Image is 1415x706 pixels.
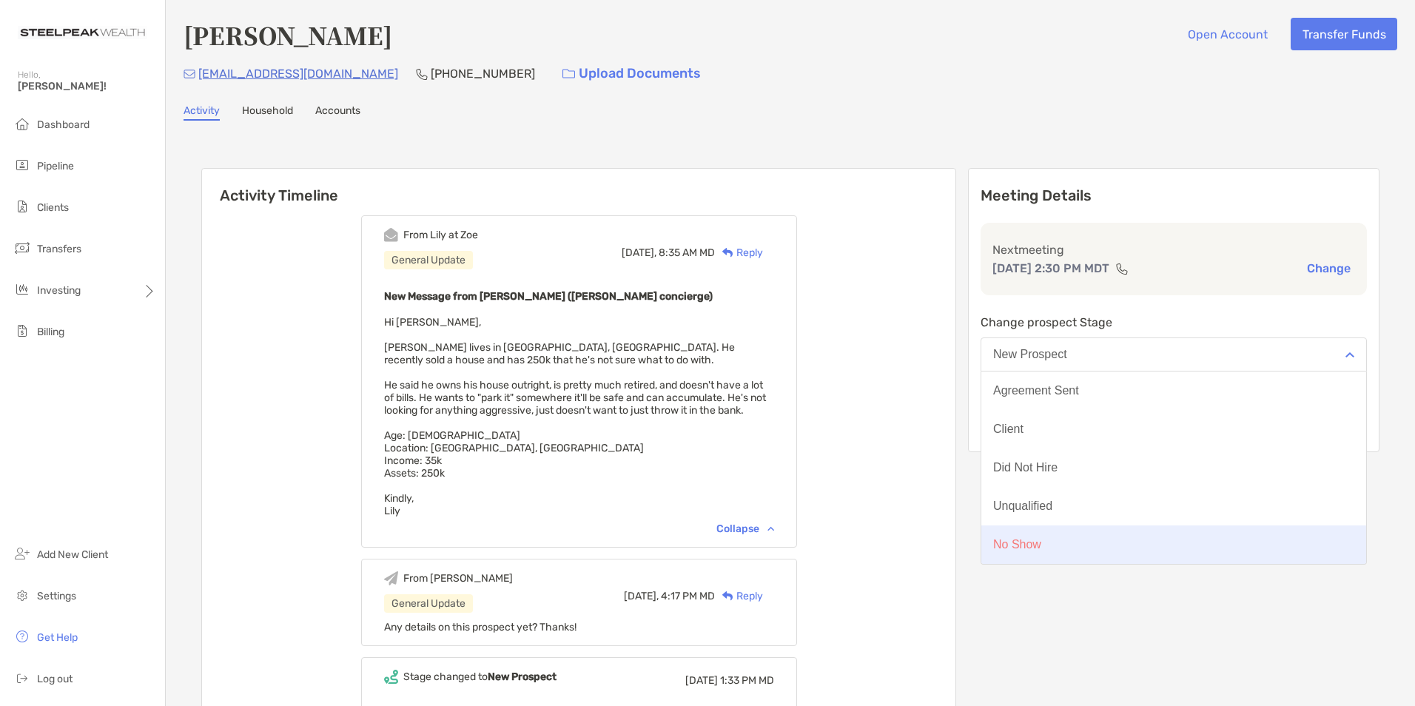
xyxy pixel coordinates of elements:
[13,628,31,645] img: get-help icon
[993,423,1024,436] div: Client
[993,500,1052,513] div: Unqualified
[384,290,713,303] b: New Message from [PERSON_NAME] ([PERSON_NAME] concierge)
[242,104,293,121] a: Household
[403,572,513,585] div: From [PERSON_NAME]
[993,461,1058,474] div: Did Not Hire
[716,522,774,535] div: Collapse
[13,669,31,687] img: logout icon
[1115,263,1129,275] img: communication type
[622,246,656,259] span: [DATE],
[767,526,774,531] img: Chevron icon
[384,621,577,633] span: Any details on this prospect yet? Thanks!
[488,670,557,683] b: New Prospect
[37,243,81,255] span: Transfers
[37,590,76,602] span: Settings
[184,18,392,52] h4: [PERSON_NAME]
[722,591,733,601] img: Reply icon
[37,160,74,172] span: Pipeline
[184,104,220,121] a: Activity
[13,322,31,340] img: billing icon
[992,259,1109,278] p: [DATE] 2:30 PM MDT
[1345,352,1354,357] img: Open dropdown arrow
[722,248,733,258] img: Reply icon
[37,673,73,685] span: Log out
[37,548,108,561] span: Add New Client
[993,538,1041,551] div: No Show
[416,68,428,80] img: Phone Icon
[715,245,763,260] div: Reply
[624,590,659,602] span: [DATE],
[384,670,398,684] img: Event icon
[384,228,398,242] img: Event icon
[685,674,718,687] span: [DATE]
[993,348,1067,361] div: New Prospect
[431,64,535,83] p: [PHONE_NUMBER]
[981,410,1366,448] button: Client
[403,229,478,241] div: From Lily at Zoe
[1176,18,1279,50] button: Open Account
[1291,18,1397,50] button: Transfer Funds
[13,280,31,298] img: investing icon
[13,239,31,257] img: transfers icon
[981,372,1366,410] button: Agreement Sent
[315,104,360,121] a: Accounts
[715,588,763,604] div: Reply
[198,64,398,83] p: [EMAIL_ADDRESS][DOMAIN_NAME]
[37,284,81,297] span: Investing
[384,594,473,613] div: General Update
[13,586,31,604] img: settings icon
[981,186,1367,205] p: Meeting Details
[13,545,31,562] img: add_new_client icon
[37,201,69,214] span: Clients
[37,631,78,644] span: Get Help
[661,590,715,602] span: 4:17 PM MD
[384,571,398,585] img: Event icon
[981,448,1366,487] button: Did Not Hire
[720,674,774,687] span: 1:33 PM MD
[981,487,1366,525] button: Unqualified
[562,69,575,79] img: button icon
[202,169,955,204] h6: Activity Timeline
[13,115,31,132] img: dashboard icon
[992,241,1355,259] p: Next meeting
[659,246,715,259] span: 8:35 AM MD
[981,313,1367,332] p: Change prospect Stage
[1303,260,1355,276] button: Change
[384,251,473,269] div: General Update
[184,70,195,78] img: Email Icon
[37,326,64,338] span: Billing
[553,58,710,90] a: Upload Documents
[18,80,156,93] span: [PERSON_NAME]!
[993,384,1079,397] div: Agreement Sent
[981,525,1366,564] button: No Show
[13,198,31,215] img: clients icon
[403,670,557,683] div: Stage changed to
[384,316,766,517] span: Hi [PERSON_NAME], [PERSON_NAME] lives in [GEOGRAPHIC_DATA], [GEOGRAPHIC_DATA]. He recently sold a...
[18,6,147,59] img: Zoe Logo
[981,337,1367,372] button: New Prospect
[37,118,90,131] span: Dashboard
[13,156,31,174] img: pipeline icon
